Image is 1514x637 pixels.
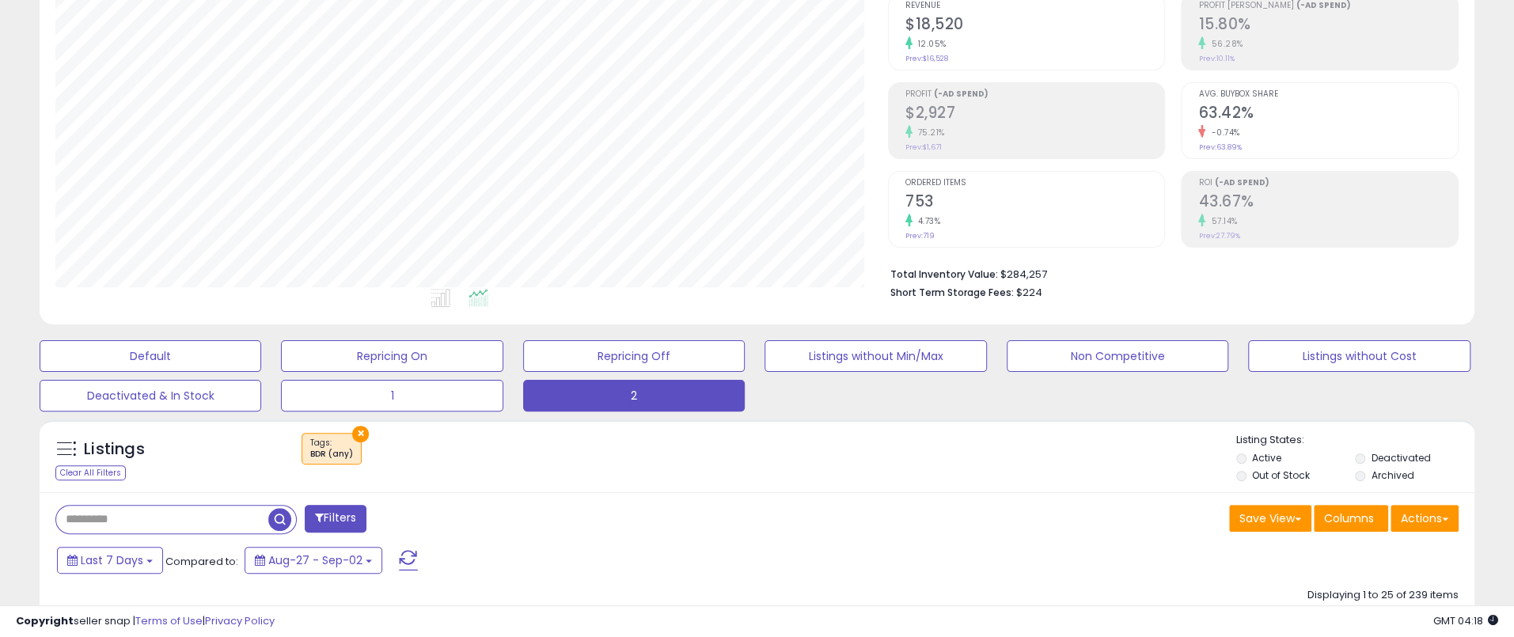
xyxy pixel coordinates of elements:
small: Prev: 10.11% [1198,54,1234,63]
button: Aug-27 - Sep-02 [245,547,382,574]
small: -0.74% [1205,127,1239,138]
a: Privacy Policy [205,613,275,628]
span: Profit [PERSON_NAME] [1198,2,1458,10]
span: Profit [905,90,1165,99]
span: Avg. Buybox Share [1198,90,1458,99]
button: Repricing Off [523,340,745,372]
button: Last 7 Days [57,547,163,574]
span: Compared to: [165,554,238,569]
h2: 43.67% [1198,192,1458,214]
div: BDR (any) [310,449,353,460]
small: 57.14% [1205,215,1237,227]
span: Columns [1324,510,1374,526]
small: 12.05% [913,38,947,50]
button: Default [40,340,261,372]
div: Clear All Filters [55,465,126,480]
b: Total Inventory Value: [890,267,998,281]
b: Short Term Storage Fees: [890,286,1014,299]
strong: Copyright [16,613,74,628]
button: Non Competitive [1007,340,1228,372]
button: 1 [281,380,503,411]
small: 4.73% [913,215,941,227]
button: × [352,426,369,442]
button: Deactivated & In Stock [40,380,261,411]
h2: 15.80% [1198,15,1458,36]
span: Last 7 Days [81,552,143,568]
li: $284,257 [890,264,1447,282]
span: ROI [1198,179,1458,188]
h2: $18,520 [905,15,1165,36]
span: Revenue [905,2,1165,10]
button: Actions [1391,505,1459,532]
p: Listing States: [1236,433,1474,448]
label: Archived [1372,468,1414,482]
button: Listings without Cost [1248,340,1470,372]
button: 2 [523,380,745,411]
small: 56.28% [1205,38,1243,50]
a: Terms of Use [135,613,203,628]
button: Repricing On [281,340,503,372]
span: 2025-09-10 04:18 GMT [1433,613,1498,628]
label: Out of Stock [1252,468,1310,482]
h2: 753 [905,192,1165,214]
span: Tags : [310,437,353,461]
label: Active [1252,451,1281,464]
small: Prev: 27.79% [1198,231,1239,241]
span: $224 [1016,285,1042,300]
small: Prev: $1,671 [905,142,942,152]
h2: 63.42% [1198,104,1458,125]
button: Columns [1314,505,1388,532]
label: Deactivated [1372,451,1431,464]
small: 75.21% [913,127,945,138]
button: Save View [1229,505,1311,532]
span: Ordered Items [905,179,1165,188]
small: Prev: $16,528 [905,54,948,63]
small: Prev: 719 [905,231,935,241]
b: (-Ad Spend) [934,88,988,100]
b: (-Ad Spend) [1214,176,1269,188]
small: Prev: 63.89% [1198,142,1241,152]
h5: Listings [84,438,145,461]
h2: $2,927 [905,104,1165,125]
span: Aug-27 - Sep-02 [268,552,362,568]
div: Displaying 1 to 25 of 239 items [1307,588,1459,603]
div: seller snap | | [16,614,275,629]
button: Filters [305,505,366,533]
button: Listings without Min/Max [765,340,986,372]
